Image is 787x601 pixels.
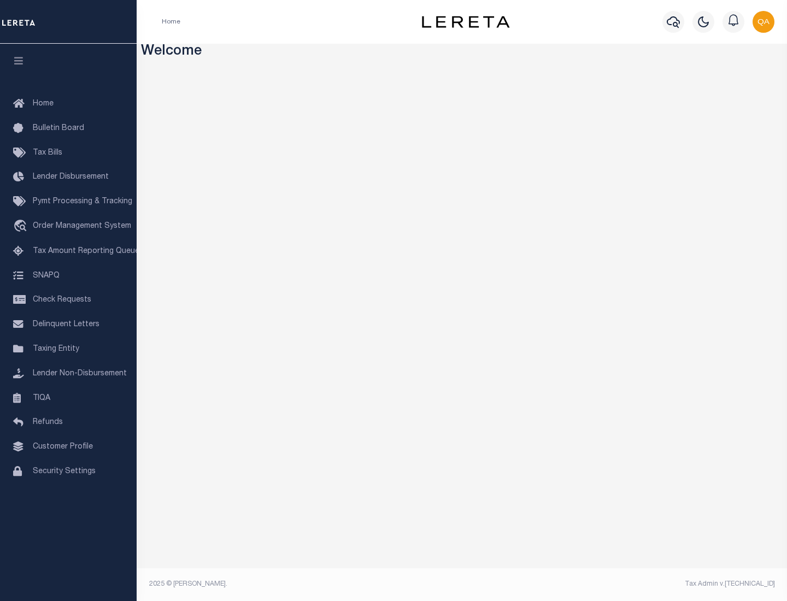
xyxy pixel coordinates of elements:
span: Tax Amount Reporting Queue [33,248,139,255]
span: Security Settings [33,468,96,475]
img: logo-dark.svg [422,16,509,28]
i: travel_explore [13,220,31,234]
span: TIQA [33,394,50,402]
h3: Welcome [141,44,783,61]
span: Delinquent Letters [33,321,99,328]
li: Home [162,17,180,27]
span: SNAPQ [33,272,60,279]
span: Order Management System [33,222,131,230]
span: Refunds [33,419,63,426]
span: Taxing Entity [33,345,79,353]
span: Customer Profile [33,443,93,451]
img: svg+xml;base64,PHN2ZyB4bWxucz0iaHR0cDovL3d3dy53My5vcmcvMjAwMC9zdmciIHBvaW50ZXItZXZlbnRzPSJub25lIi... [753,11,774,33]
span: Bulletin Board [33,125,84,132]
div: 2025 © [PERSON_NAME]. [141,579,462,589]
span: Pymt Processing & Tracking [33,198,132,205]
span: Lender Non-Disbursement [33,370,127,378]
span: Tax Bills [33,149,62,157]
span: Home [33,100,54,108]
div: Tax Admin v.[TECHNICAL_ID] [470,579,775,589]
span: Lender Disbursement [33,173,109,181]
span: Check Requests [33,296,91,304]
